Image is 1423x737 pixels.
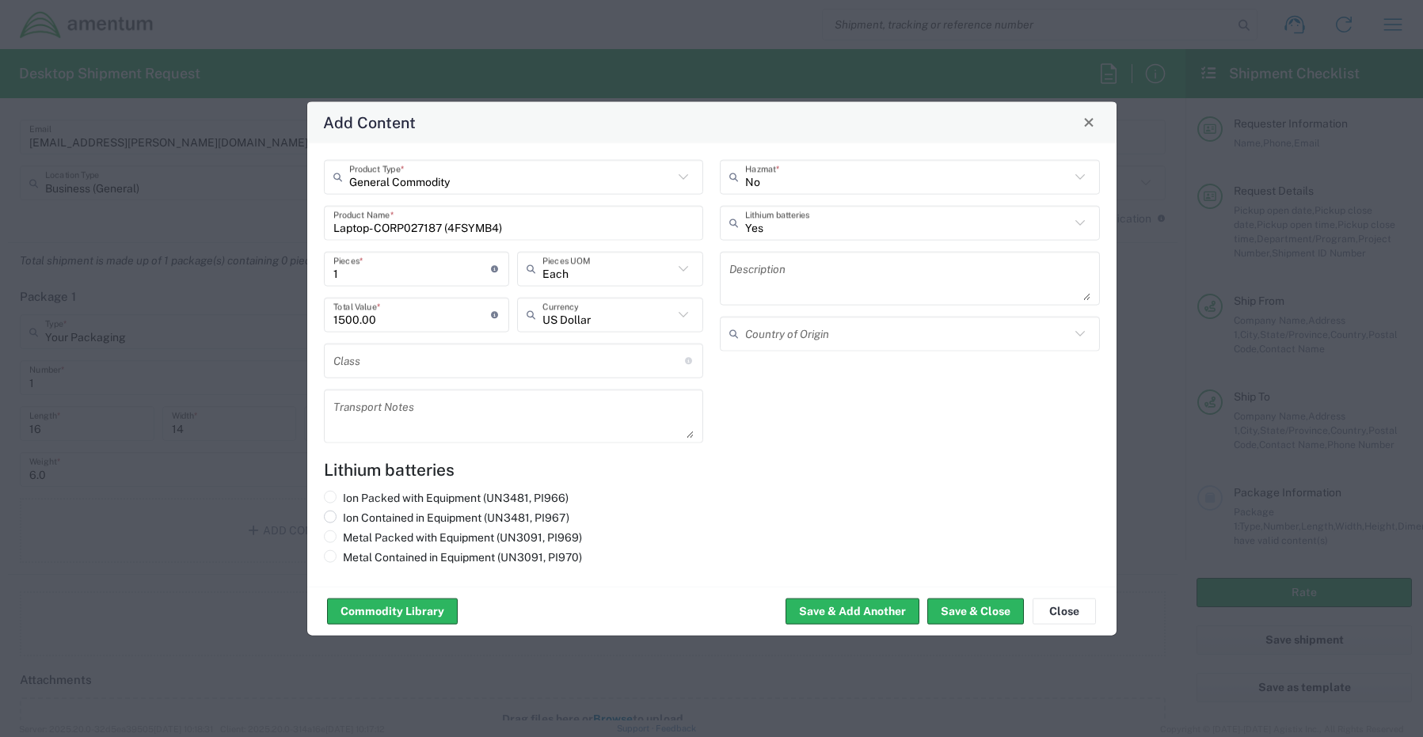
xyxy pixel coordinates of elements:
h4: Add Content [323,110,416,133]
button: Close [1078,111,1100,133]
button: Close [1033,598,1096,624]
button: Save & Add Another [786,598,919,624]
button: Commodity Library [327,598,458,624]
h4: Lithium batteries [324,459,1100,479]
button: Save & Close [927,598,1024,624]
label: Metal Packed with Equipment (UN3091, PI969) [324,530,582,544]
label: Metal Contained in Equipment (UN3091, PI970) [324,549,582,564]
label: Ion Contained in Equipment (UN3481, PI967) [324,510,569,524]
label: Ion Packed with Equipment (UN3481, PI966) [324,490,569,504]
